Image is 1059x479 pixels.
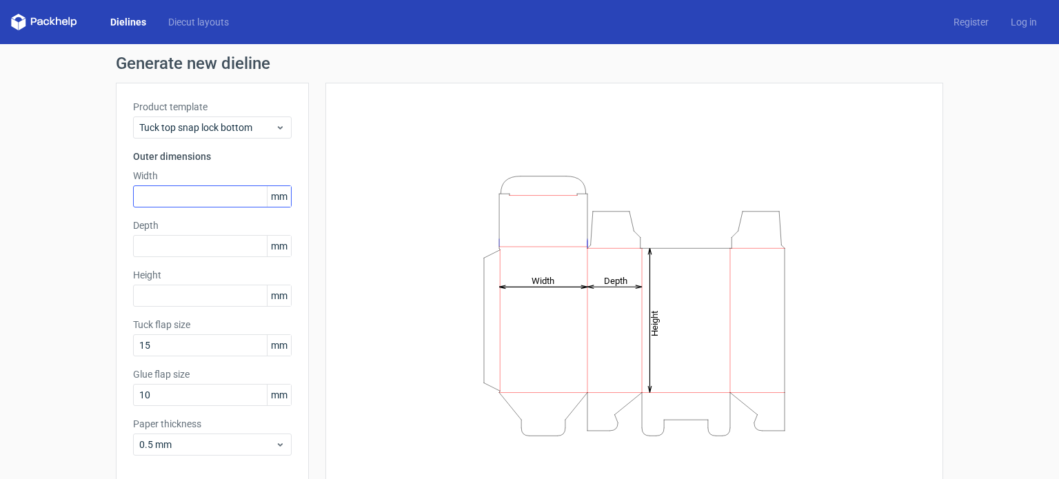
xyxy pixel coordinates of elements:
[1000,15,1048,29] a: Log in
[133,318,292,332] label: Tuck flap size
[604,275,627,285] tspan: Depth
[133,417,292,431] label: Paper thickness
[133,150,292,163] h3: Outer dimensions
[267,385,291,405] span: mm
[532,275,554,285] tspan: Width
[267,285,291,306] span: mm
[267,186,291,207] span: mm
[649,310,660,336] tspan: Height
[139,121,275,134] span: Tuck top snap lock bottom
[133,169,292,183] label: Width
[267,236,291,256] span: mm
[157,15,240,29] a: Diecut layouts
[133,218,292,232] label: Depth
[116,55,943,72] h1: Generate new dieline
[267,335,291,356] span: mm
[99,15,157,29] a: Dielines
[139,438,275,451] span: 0.5 mm
[942,15,1000,29] a: Register
[133,367,292,381] label: Glue flap size
[133,100,292,114] label: Product template
[133,268,292,282] label: Height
